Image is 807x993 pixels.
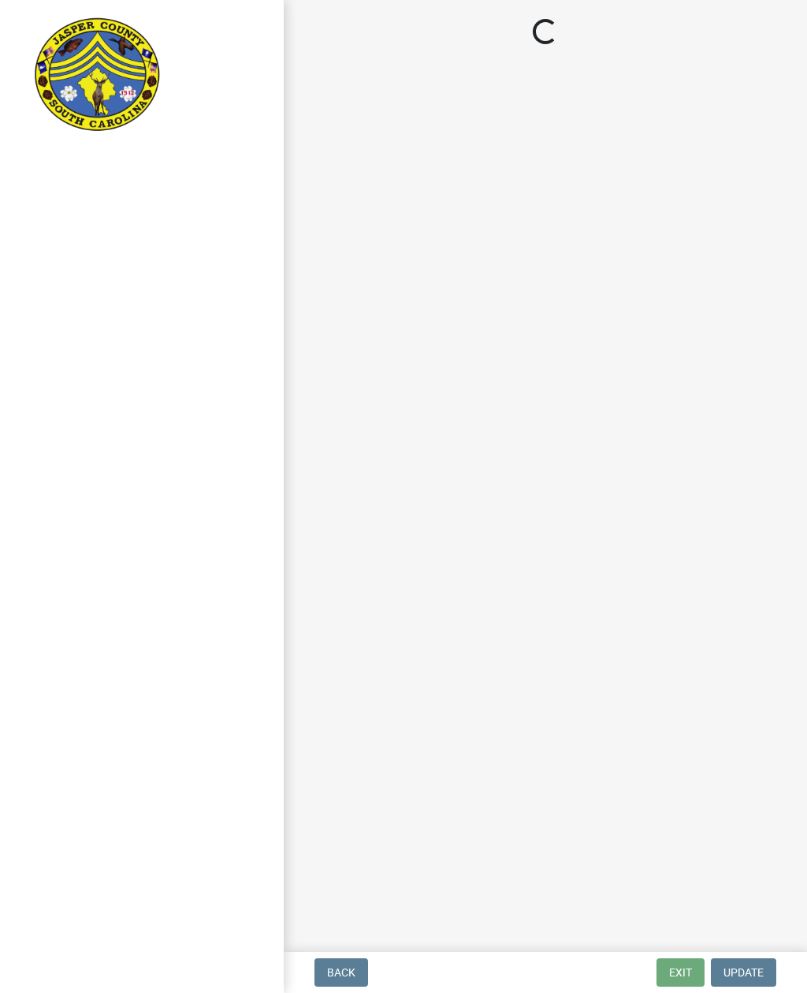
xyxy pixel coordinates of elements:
[656,958,705,987] button: Exit
[723,966,764,979] span: Update
[314,958,368,987] button: Back
[32,17,163,135] img: Jasper County, South Carolina
[711,958,776,987] button: Update
[327,966,355,979] span: Back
